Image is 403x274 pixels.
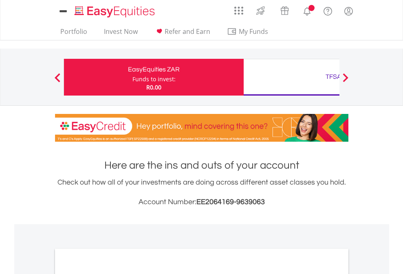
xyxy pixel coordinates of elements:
h3: Account Number: [55,196,348,208]
a: Invest Now [101,27,141,40]
span: R0.00 [146,83,161,91]
a: AppsGrid [229,2,249,15]
img: thrive-v2.svg [254,4,267,17]
h1: Here are the ins and outs of your account [55,158,348,173]
a: Refer and Earn [151,27,214,40]
img: EasyEquities_Logo.png [73,5,158,18]
span: EE2064169-9639063 [196,198,265,206]
div: Funds to invest: [132,75,176,83]
button: Next [337,77,354,85]
img: EasyCredit Promotion Banner [55,114,348,142]
a: FAQ's and Support [317,2,338,18]
span: My Funds [227,26,280,37]
a: My Profile [338,2,359,20]
a: Portfolio [57,27,90,40]
span: Refer and Earn [165,27,210,36]
img: vouchers-v2.svg [278,4,291,17]
a: Vouchers [273,2,297,17]
a: Notifications [297,2,317,18]
div: EasyEquities ZAR [69,64,239,75]
div: Check out how all of your investments are doing across different asset classes you hold. [55,177,348,208]
img: grid-menu-icon.svg [234,6,243,15]
a: Home page [71,2,158,18]
button: Previous [49,77,66,85]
